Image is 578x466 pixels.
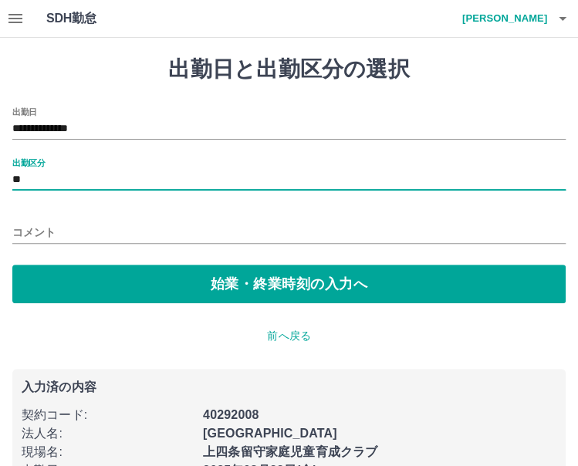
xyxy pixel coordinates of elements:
p: 現場名 : [22,443,194,461]
p: 前へ戻る [12,328,566,344]
label: 出勤区分 [12,157,45,168]
b: [GEOGRAPHIC_DATA] [203,427,337,440]
p: 入力済の内容 [22,381,556,393]
h1: 出勤日と出勤区分の選択 [12,56,566,83]
b: 上四条留守家庭児童育成クラブ [203,445,377,458]
label: 出勤日 [12,106,37,117]
b: 40292008 [203,408,259,421]
button: 始業・終業時刻の入力へ [12,265,566,303]
p: 契約コード : [22,406,194,424]
p: 法人名 : [22,424,194,443]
